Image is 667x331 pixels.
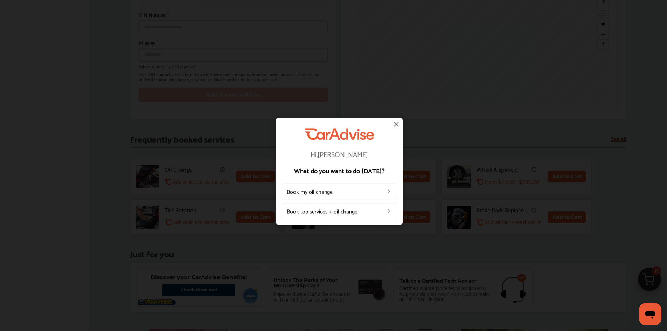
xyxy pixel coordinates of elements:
[282,203,397,219] a: Book top services + oil change
[386,208,392,214] img: left_arrow_icon.0f472efe.svg
[282,150,397,157] p: Hi, [PERSON_NAME]
[282,167,397,173] p: What do you want to do [DATE]?
[305,128,374,140] img: CarAdvise Logo
[392,120,401,128] img: close-icon.a004319c.svg
[282,183,397,199] a: Book my oil change
[386,188,392,194] img: left_arrow_icon.0f472efe.svg
[639,303,661,325] iframe: Button to launch messaging window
